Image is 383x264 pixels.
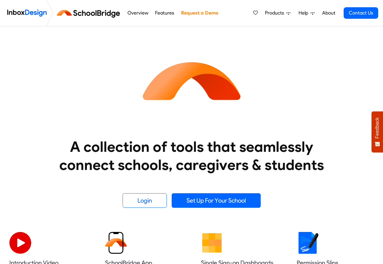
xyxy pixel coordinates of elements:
img: 2022_07_11_icon_video_playback.svg [9,232,31,254]
button: Feedback - Show survey [371,111,383,152]
a: Request a Demo [179,7,220,19]
span: Feedback [375,117,380,139]
heading: A collection of tools that seamlessly connect schools, caregivers & students [48,138,335,174]
img: 2022_01_13_icon_grid.svg [201,232,223,254]
a: Overview [126,7,150,19]
a: Products [262,7,293,19]
img: 2022_01_18_icon_signature.svg [297,232,319,254]
img: icon_schoolbridge.svg [137,26,246,135]
a: Login [123,193,167,208]
a: Set Up For Your School [172,193,261,208]
span: Products [265,9,286,17]
span: Help [299,9,311,17]
a: Features [154,7,176,19]
a: Help [296,7,317,19]
img: 2022_01_13_icon_sb_app.svg [105,232,127,254]
a: About [320,7,337,19]
a: Contact Us [344,7,378,19]
img: schoolbridge logo [56,6,124,20]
